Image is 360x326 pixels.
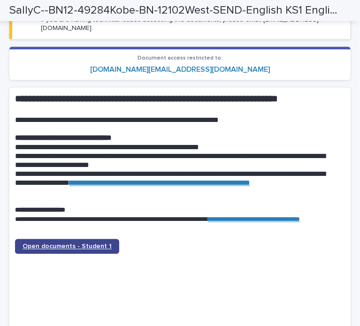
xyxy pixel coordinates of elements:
span: Open documents - Student 1 [23,243,112,250]
a: Open documents - Student 1 [15,239,119,254]
h2: SallyC--BN12-49284Kobe-BN-12102West-SEND-English KS1 English KS2 Maths KS1 Maths KS2-16768 [9,4,340,17]
span: Document access restricted to: [138,56,222,61]
p: If you are having technical issues accessing the documents, please email [EMAIL_ADDRESS][DOMAIN_N... [41,16,345,33]
a: [DOMAIN_NAME][EMAIL_ADDRESS][DOMAIN_NAME] [90,66,270,74]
